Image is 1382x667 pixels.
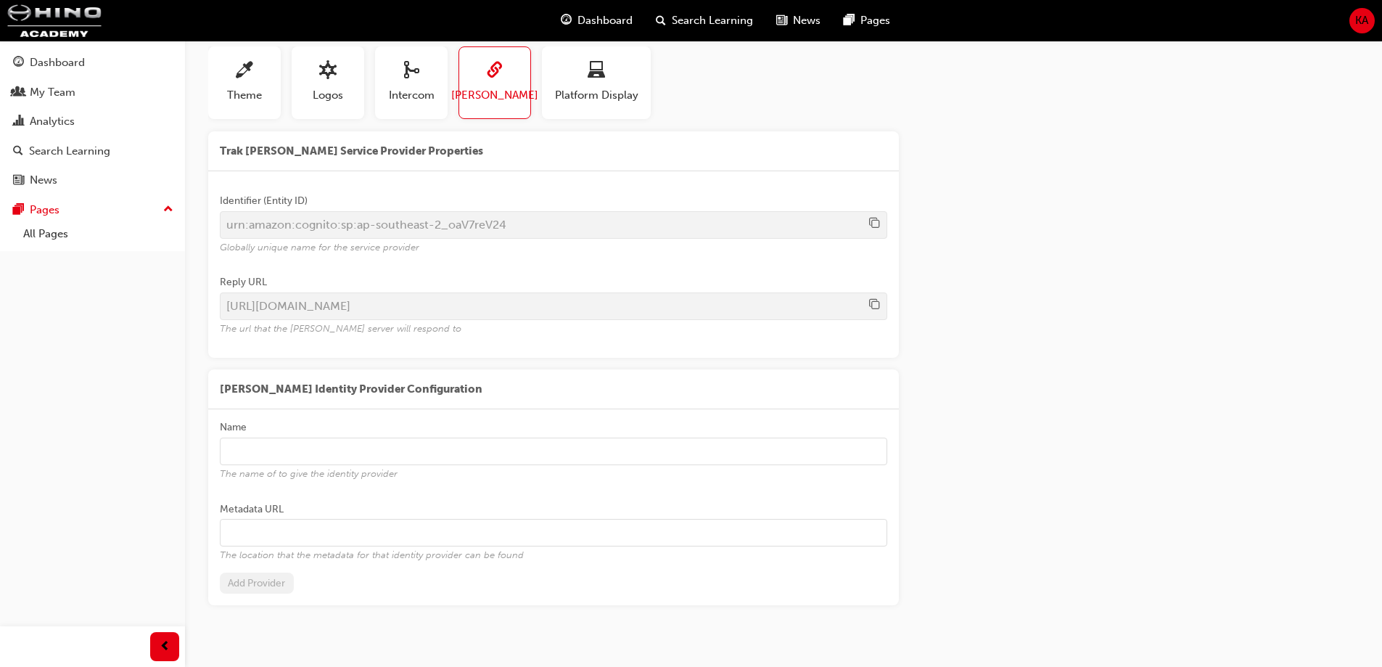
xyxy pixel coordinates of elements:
[869,296,880,314] button: Reply URLThe url that the [PERSON_NAME] server will respond to
[220,211,887,239] input: Identifier (Entity ID)copy-iconGlobally unique name for the service provider
[30,84,75,101] div: My Team
[227,87,262,104] span: Theme
[549,6,644,36] a: guage-iconDashboard
[765,6,832,36] a: news-iconNews
[6,197,179,224] button: Pages
[486,62,503,81] span: sitesettings_saml-icon
[793,12,820,29] span: News
[389,87,435,104] span: Intercom
[13,57,24,70] span: guage-icon
[30,113,75,130] div: Analytics
[313,87,343,104] span: Logos
[17,223,179,245] a: All Pages
[29,143,110,160] div: Search Learning
[6,138,179,165] a: Search Learning
[403,62,420,81] span: sitesettings_intercom-icon
[319,62,337,81] span: sitesettings_logos-icon
[30,172,57,189] div: News
[220,194,308,208] div: Identifier (Entity ID)
[160,638,170,656] span: prev-icon
[542,46,651,119] button: Platform Display
[6,49,179,76] a: Dashboard
[13,204,24,217] span: pages-icon
[6,46,179,197] button: DashboardMy TeamAnalyticsSearch LearningNews
[1349,8,1375,33] button: KA
[588,62,605,81] span: laptop-icon
[13,174,24,187] span: news-icon
[220,502,284,517] div: Metadata URL
[208,46,281,119] button: Theme
[869,215,880,233] button: Identifier (Entity ID)Globally unique name for the service provider
[844,12,855,30] span: pages-icon
[555,87,638,104] span: Platform Display
[458,46,531,119] button: [PERSON_NAME]
[236,62,253,81] span: sitesettings_theme-icon
[869,218,880,231] span: copy-icon
[6,167,179,194] a: News
[220,438,887,465] input: NameThe name of to give the identity provider
[6,108,179,135] a: Analytics
[163,200,173,219] span: up-icon
[220,143,887,160] span: Trak [PERSON_NAME] Service Provider Properties
[220,468,887,480] span: The name of to give the identity provider
[860,12,890,29] span: Pages
[561,12,572,30] span: guage-icon
[220,420,247,435] div: Name
[220,549,887,562] span: The location that the metadata for that identity provider can be found
[6,79,179,106] a: My Team
[220,519,887,547] input: Metadata URLThe location that the metadata for that identity provider can be found
[577,12,633,29] span: Dashboard
[672,12,753,29] span: Search Learning
[220,242,887,254] span: Globally unique name for the service provider
[220,381,887,398] span: [PERSON_NAME] Identity Provider Configuration
[30,54,85,71] div: Dashboard
[7,4,102,37] img: hinoacademy
[13,145,23,158] span: search-icon
[13,115,24,128] span: chart-icon
[375,46,448,119] button: Intercom
[220,573,294,594] button: Add Provider
[644,6,765,36] a: search-iconSearch Learning
[656,12,666,30] span: search-icon
[832,6,902,36] a: pages-iconPages
[220,275,267,290] div: Reply URL
[1355,12,1368,29] span: KA
[13,86,24,99] span: people-icon
[292,46,364,119] button: Logos
[776,12,787,30] span: news-icon
[869,299,880,312] span: copy-icon
[220,292,887,320] input: Reply URLcopy-iconThe url that the [PERSON_NAME] server will respond to
[30,202,59,218] div: Pages
[451,87,538,104] span: [PERSON_NAME]
[220,323,887,335] span: The url that the [PERSON_NAME] server will respond to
